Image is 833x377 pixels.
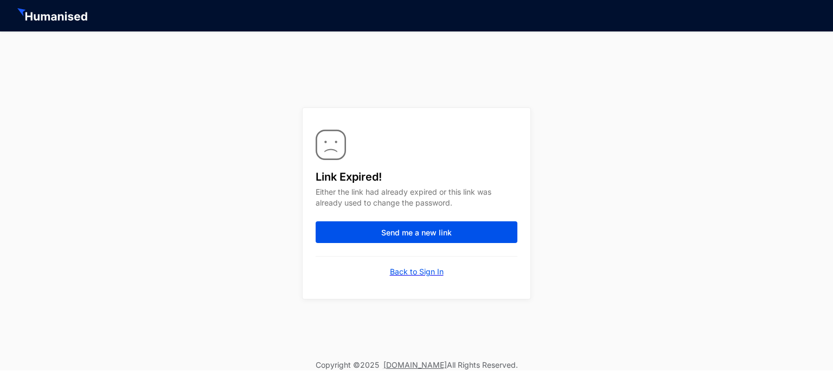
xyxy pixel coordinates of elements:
button: Send me a new link [316,221,517,243]
span: Send me a new link [381,227,452,238]
a: Back to Sign In [390,266,444,277]
img: Fill.c2c78656d2238c925e30ee38ab38b942.svg [316,130,346,161]
img: HeaderHumanisedNameIcon.51e74e20af0cdc04d39a069d6394d6d9.svg [17,8,89,23]
p: Link Expired! [316,161,517,184]
p: Copyright © 2025 All Rights Reserved. [316,360,518,370]
a: [DOMAIN_NAME] [383,360,447,369]
p: Either the link had already expired or this link was already used to change the password. [316,184,517,221]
